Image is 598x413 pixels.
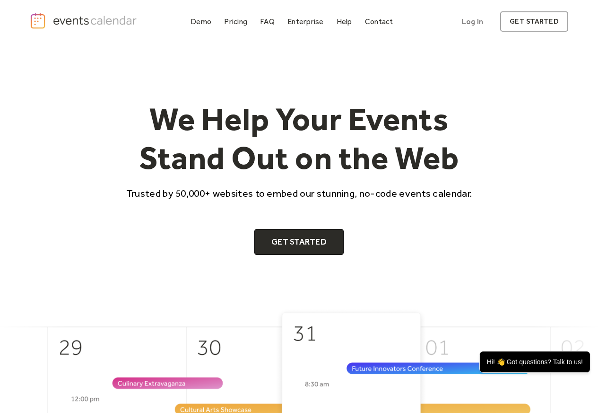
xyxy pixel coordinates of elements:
a: Contact [361,15,397,28]
a: Pricing [220,15,251,28]
a: get started [500,11,568,32]
a: Help [333,15,356,28]
a: FAQ [256,15,278,28]
div: Demo [191,19,211,24]
a: Log In [452,11,493,32]
div: Pricing [224,19,247,24]
div: Enterprise [287,19,323,24]
div: FAQ [260,19,275,24]
p: Trusted by 50,000+ websites to embed our stunning, no-code events calendar. [118,186,481,200]
a: home [30,12,139,29]
h1: We Help Your Events Stand Out on the Web [118,100,481,177]
div: Contact [365,19,393,24]
a: Demo [187,15,215,28]
a: Enterprise [284,15,327,28]
a: Get Started [254,229,344,255]
div: Help [337,19,352,24]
